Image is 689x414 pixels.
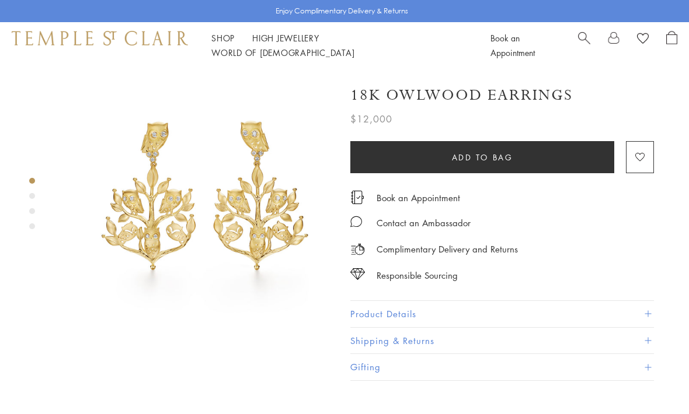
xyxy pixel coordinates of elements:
div: Contact an Ambassador [377,216,471,230]
div: Product gallery navigation [29,175,35,238]
div: Responsible Sourcing [377,268,458,283]
a: Book an Appointment [377,191,460,204]
button: Product Details [350,301,654,327]
a: Search [578,31,590,60]
img: icon_appointment.svg [350,191,364,204]
iframe: Gorgias live chat messenger [631,359,677,402]
a: Book an Appointment [490,32,535,58]
span: Add to bag [452,151,513,164]
a: World of [DEMOGRAPHIC_DATA]World of [DEMOGRAPHIC_DATA] [211,47,354,58]
a: View Wishlist [637,31,649,48]
img: icon_delivery.svg [350,242,365,257]
img: MessageIcon-01_2.svg [350,216,362,227]
a: High JewelleryHigh Jewellery [252,32,319,44]
span: $12,000 [350,111,392,127]
h1: 18K Owlwood Earrings [350,85,573,106]
button: Gifting [350,354,654,380]
button: Shipping & Returns [350,328,654,354]
p: Enjoy Complimentary Delivery & Returns [276,5,408,17]
button: Add to bag [350,141,614,173]
img: Temple St. Clair [12,31,188,45]
img: 18K Owlwood Earrings [76,69,333,325]
a: ShopShop [211,32,235,44]
nav: Main navigation [211,31,464,60]
img: icon_sourcing.svg [350,268,365,280]
p: Complimentary Delivery and Returns [377,242,518,257]
a: Open Shopping Bag [666,31,677,60]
